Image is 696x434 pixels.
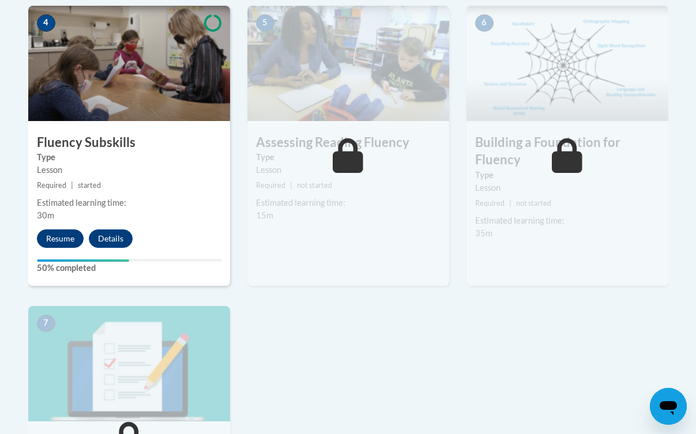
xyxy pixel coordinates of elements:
div: Lesson [37,164,221,176]
span: 15m [256,210,273,220]
span: 7 [37,315,55,332]
h3: Fluency Subskills [28,134,230,152]
span: Required [256,181,285,190]
div: Estimated learning time: [256,197,441,209]
iframe: Button to launch messaging window [650,388,687,425]
span: 5 [256,14,274,32]
span: | [71,181,73,190]
button: Resume [37,229,84,248]
div: Lesson [475,182,660,194]
img: Course Image [247,6,449,121]
span: Required [475,199,505,207]
label: Type [37,151,221,164]
span: not started [297,181,332,190]
img: Course Image [28,6,230,121]
span: not started [516,199,551,207]
label: Type [256,151,441,164]
div: Estimated learning time: [475,214,660,227]
img: Course Image [28,306,230,421]
span: started [78,181,101,190]
div: Lesson [256,164,441,176]
h3: Assessing Reading Fluency [247,134,449,152]
button: Details [89,229,133,248]
span: | [290,181,292,190]
div: Estimated learning time: [37,197,221,209]
span: 6 [475,14,494,32]
h3: Building a Foundation for Fluency [466,134,668,169]
span: | [509,199,511,207]
div: Your progress [37,259,129,262]
span: 35m [475,228,492,238]
span: 30m [37,210,54,220]
img: Course Image [466,6,668,121]
label: 50% completed [37,262,221,274]
label: Type [475,169,660,182]
span: Required [37,181,66,190]
span: 4 [37,14,55,32]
